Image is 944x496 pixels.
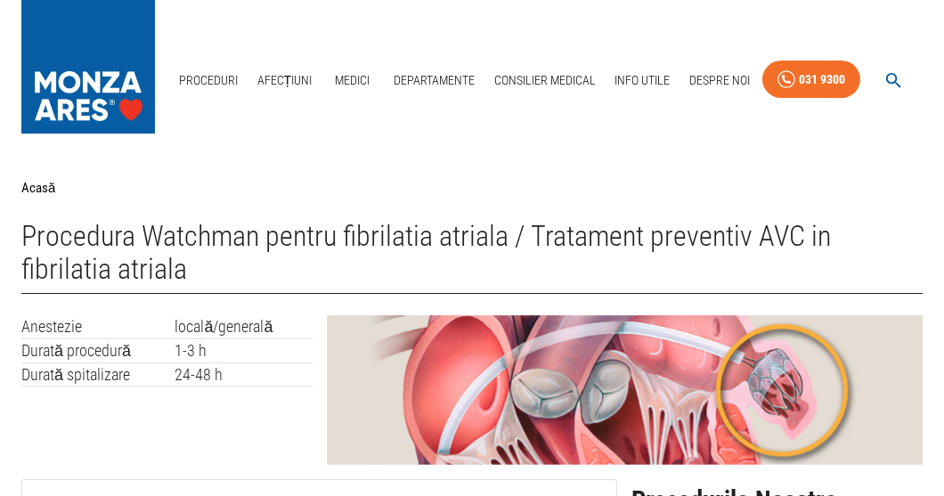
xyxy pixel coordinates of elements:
td: locală/generală [175,315,312,338]
td: Anestezie [21,315,175,338]
div: 031 9300 [799,69,845,91]
img: Procedura Watchman pentru Fibrilatie Atriala | MONZA ARES | Inovatie in Cardiologie [327,315,923,465]
nav: breadcrumb [21,178,923,199]
td: Durată procedură [21,338,175,362]
td: 24-48 h [175,362,312,386]
a: Despre Noi [682,62,757,99]
td: Durată spitalizare [21,362,175,386]
td: 1-3 h [175,338,312,362]
a: Departamente [387,62,482,99]
a: Afecțiuni [250,62,320,99]
a: Info Utile [607,62,677,99]
p: Acasă [21,178,55,199]
h1: Procedura Watchman pentru fibrilatia atriala / Tratament preventiv AVC in fibrilatia atriala [21,220,923,295]
a: Proceduri [172,62,245,99]
a: Consilier Medical [487,62,603,99]
a: 031 9300 [762,61,860,99]
a: Medici [324,62,381,99]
